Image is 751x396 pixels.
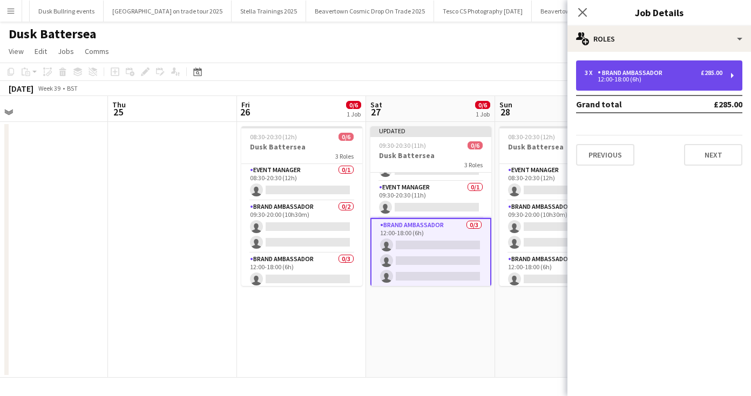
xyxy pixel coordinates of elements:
span: 25 [111,106,126,118]
h3: Job Details [567,5,751,19]
div: 3 x [585,69,598,77]
h3: Dusk Battersea [499,142,620,152]
button: Dusk Bullring events [30,1,104,22]
span: Comms [85,46,109,56]
h3: Dusk Battersea [241,142,362,152]
div: Roles [567,26,751,52]
div: [DATE] [9,83,33,94]
button: Beavertown Cosmic Drop On Trade 2025 [306,1,434,22]
span: View [9,46,24,56]
button: Stella Trainings 2025 [232,1,306,22]
span: Edit [35,46,47,56]
app-job-card: Updated09:30-20:30 (11h)0/6Dusk Battersea3 RolesBrand Ambassador0/209:30-20:00 (10h30m) Event Man... [370,126,491,286]
app-job-card: 08:30-20:30 (12h)0/6Dusk Battersea3 RolesEvent Manager0/108:30-20:30 (12h) Brand Ambassador0/209:... [499,126,620,286]
div: BST [67,84,78,92]
button: [GEOGRAPHIC_DATA] on trade tour 2025 [104,1,232,22]
button: Beavertown NAE [532,1,596,22]
a: View [4,44,28,58]
app-card-role: Brand Ambassador0/312:00-18:00 (6h) [499,253,620,321]
app-card-role: Brand Ambassador0/312:00-18:00 (6h) [241,253,362,321]
span: Week 39 [36,84,63,92]
span: 28 [498,106,512,118]
span: 0/6 [468,141,483,149]
app-card-role: Brand Ambassador0/209:30-20:00 (10h30m) [499,201,620,253]
span: Fri [241,100,250,110]
h3: Dusk Battersea [370,151,491,160]
app-card-role: Event Manager0/109:30-20:30 (11h) [370,181,491,218]
span: Jobs [58,46,74,56]
a: Comms [80,44,113,58]
td: Grand total [576,95,678,113]
app-card-role: Event Manager0/108:30-20:30 (12h) [241,164,362,201]
button: Tesco CS Photography [DATE] [434,1,532,22]
span: Thu [112,100,126,110]
span: 08:30-20:30 (12h) [508,133,555,141]
div: 12:00-18:00 (6h) [585,77,722,82]
td: £285.00 [678,95,742,113]
a: Edit [30,44,51,58]
span: 08:30-20:30 (12h) [250,133,297,141]
app-card-role: Event Manager0/108:30-20:30 (12h) [499,164,620,201]
span: 27 [369,106,382,118]
div: £285.00 [701,69,722,77]
span: Sat [370,100,382,110]
button: Previous [576,144,634,166]
span: 3 Roles [464,161,483,169]
div: 1 Job [476,110,490,118]
div: Brand Ambassador [598,69,667,77]
div: 1 Job [347,110,361,118]
button: Next [684,144,742,166]
div: Updated [370,126,491,135]
span: 26 [240,106,250,118]
span: 0/6 [346,101,361,109]
app-job-card: 08:30-20:30 (12h)0/6Dusk Battersea3 RolesEvent Manager0/108:30-20:30 (12h) Brand Ambassador0/209:... [241,126,362,286]
app-card-role: Brand Ambassador0/209:30-20:00 (10h30m) [241,201,362,253]
a: Jobs [53,44,78,58]
app-card-role: Brand Ambassador0/312:00-18:00 (6h) [370,218,491,288]
span: 3 Roles [335,152,354,160]
span: Sun [499,100,512,110]
span: 0/6 [475,101,490,109]
span: 09:30-20:30 (11h) [379,141,426,149]
h1: Dusk Battersea [9,26,96,42]
span: 0/6 [339,133,354,141]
